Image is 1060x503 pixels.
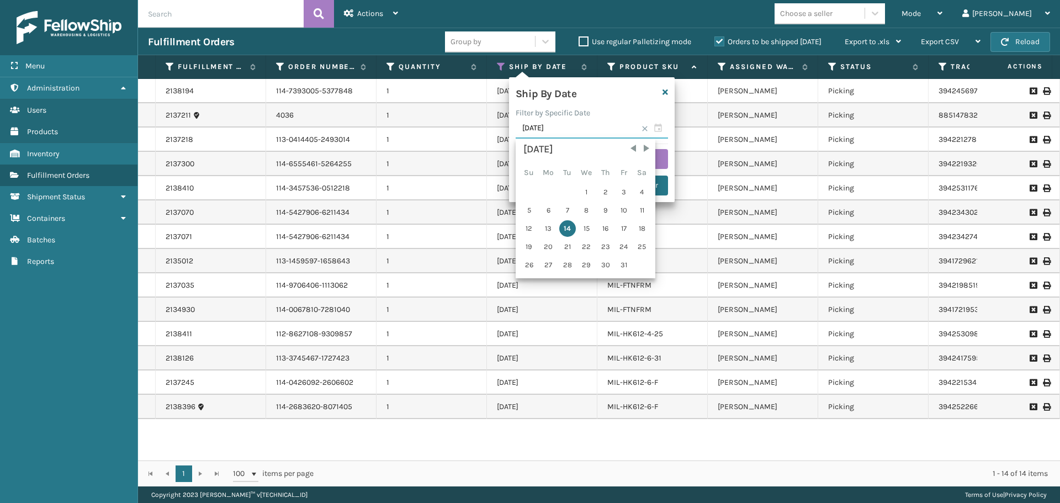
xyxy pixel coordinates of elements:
div: Wed Oct 22 2025 [577,239,596,255]
td: 113-0414405-2493014 [266,128,377,152]
span: Reports [27,257,54,266]
td: 1 [377,395,487,419]
i: Request to Be Cancelled [1030,306,1036,314]
div: Tue Oct 07 2025 [559,202,576,219]
a: 2135012 [166,256,193,267]
td: [PERSON_NAME] [708,176,818,200]
i: Print Label [1043,330,1050,338]
span: Fulfillment Orders [27,171,89,180]
td: Picking [818,200,929,225]
div: Fri Oct 17 2025 [616,220,632,237]
td: Picking [818,395,929,419]
td: 113-3745467-1727423 [266,346,377,370]
td: [DATE] [487,370,597,395]
span: Actions [357,9,383,18]
div: Choose a seller [780,8,833,19]
label: Product SKU [619,62,686,72]
td: 1 [377,249,487,273]
i: Request to Be Cancelled [1030,160,1036,168]
div: Sat Oct 18 2025 [634,220,650,237]
div: Thu Oct 16 2025 [597,220,614,237]
a: 394221534280 [939,378,990,387]
span: Containers [27,214,65,223]
td: Picking [818,298,929,322]
i: Print Label [1043,354,1050,362]
div: Thu Oct 23 2025 [597,239,614,255]
span: Inventory [27,149,60,158]
td: [DATE] [487,152,597,176]
td: [DATE] [487,395,597,419]
div: Mon Oct 20 2025 [539,239,558,255]
i: Request to Be Cancelled [1030,403,1036,411]
td: 1 [377,346,487,370]
div: Wed Oct 01 2025 [577,184,596,200]
td: [PERSON_NAME] [708,103,818,128]
a: 394253117683 [939,183,988,193]
td: 1 [377,176,487,200]
td: Picking [818,249,929,273]
a: 2137071 [166,231,192,242]
div: Group by [451,36,481,47]
a: MIL-HK612-6-F [607,402,658,411]
td: 1 [377,225,487,249]
a: 394253098490 [939,329,992,338]
abbr: Friday [621,168,627,177]
label: Order Number [288,62,355,72]
a: Privacy Policy [1005,491,1047,499]
td: 1 [377,200,487,225]
a: MIL-HK612-4-25 [607,329,663,338]
a: 394172962100 [939,256,988,266]
i: Print Label [1043,282,1050,289]
label: Orders to be shipped [DATE] [714,37,821,46]
i: Print Label [1043,306,1050,314]
i: Print Label [1043,112,1050,119]
i: Print Label [1043,403,1050,411]
td: 1 [377,322,487,346]
a: 2137300 [166,158,194,170]
div: Thu Oct 30 2025 [597,257,614,273]
span: Actions [973,57,1050,76]
td: [DATE] [487,79,597,103]
td: Picking [818,128,929,152]
td: [PERSON_NAME] [708,200,818,225]
td: 114-0067810-7281040 [266,298,377,322]
div: Tue Oct 28 2025 [559,257,576,273]
a: 394172195305 [939,305,988,314]
td: 1 [377,152,487,176]
span: Menu [25,61,45,71]
i: Print Label [1043,136,1050,144]
td: [PERSON_NAME] [708,249,818,273]
i: Request to Be Cancelled [1030,379,1036,386]
td: [DATE] [487,273,597,298]
td: [DATE] [487,176,597,200]
div: Fri Oct 24 2025 [616,239,632,255]
div: Fri Oct 03 2025 [616,184,632,200]
i: Print Label [1043,184,1050,192]
a: 1 [176,465,192,482]
a: 2137218 [166,134,193,145]
td: 114-7393005-5377848 [266,79,377,103]
td: [PERSON_NAME] [708,273,818,298]
td: [PERSON_NAME] [708,225,818,249]
div: Sun Oct 19 2025 [521,239,538,255]
span: Mode [902,9,921,18]
i: Request to Be Cancelled [1030,136,1036,144]
label: Filter by Specific Date [516,108,590,118]
a: 2138410 [166,183,194,194]
span: Next Month [641,143,652,154]
abbr: Sunday [524,168,534,177]
div: [DATE] [523,142,648,157]
td: 114-2683620-8071405 [266,395,377,419]
span: Shipment Status [27,192,85,202]
a: 2137245 [166,377,194,388]
label: Fulfillment Order Id [178,62,245,72]
td: [PERSON_NAME] [708,346,818,370]
span: Products [27,127,58,136]
div: 1 - 14 of 14 items [329,468,1048,479]
td: 114-9706406-1113062 [266,273,377,298]
div: Sat Oct 25 2025 [634,239,650,255]
td: Picking [818,273,929,298]
i: Request to Be Cancelled [1030,112,1036,119]
td: 1 [377,103,487,128]
i: Request to Be Cancelled [1030,354,1036,362]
